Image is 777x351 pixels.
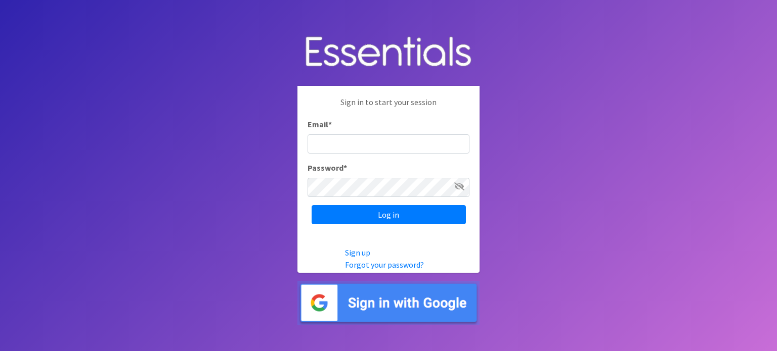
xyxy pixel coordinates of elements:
[308,118,332,130] label: Email
[328,119,332,129] abbr: required
[345,260,424,270] a: Forgot your password?
[308,162,347,174] label: Password
[345,247,370,258] a: Sign up
[343,163,347,173] abbr: required
[297,281,480,325] img: Sign in with Google
[297,26,480,78] img: Human Essentials
[312,205,466,224] input: Log in
[308,96,469,118] p: Sign in to start your session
